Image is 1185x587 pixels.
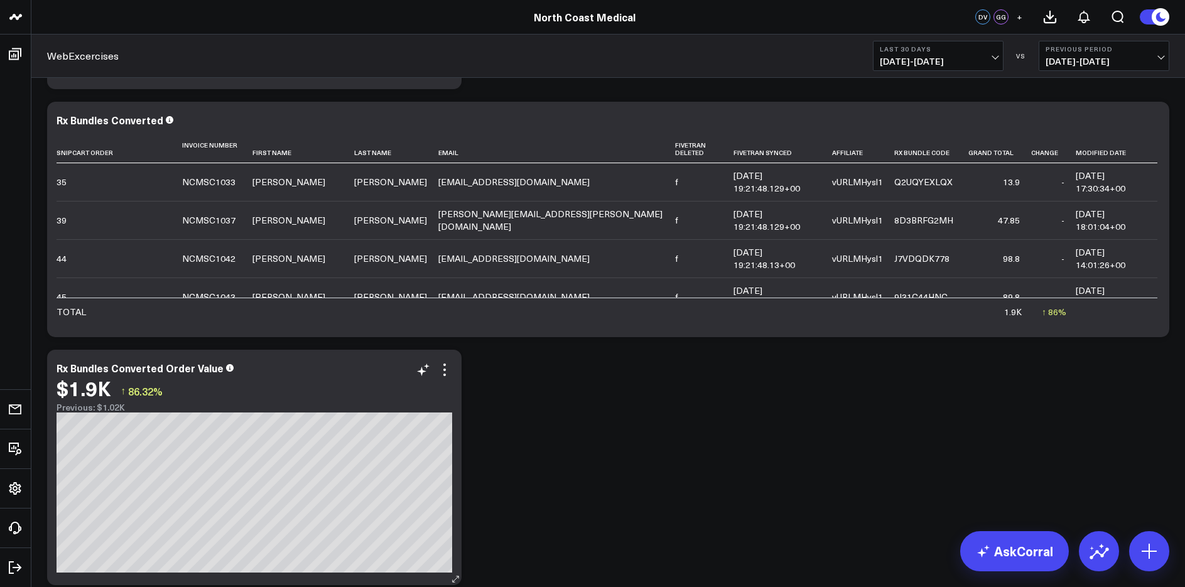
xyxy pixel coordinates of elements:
div: f [675,252,678,265]
th: Modified Date [1076,135,1157,163]
div: vURLMHysl1 [832,176,883,188]
div: f [675,214,678,227]
div: 98.8 [1003,252,1020,265]
div: [DATE] 19:21:48.13+00 [733,284,821,310]
div: - [1061,214,1064,227]
div: [EMAIL_ADDRESS][DOMAIN_NAME] [438,252,590,265]
div: J7VDQDK778 [894,252,950,265]
div: 47.85 [998,214,1020,227]
div: NCMSC1042 [182,252,235,265]
th: Grand Total [968,135,1031,163]
div: 45 [57,291,67,303]
div: [PERSON_NAME] [354,252,427,265]
div: [PERSON_NAME] [252,214,325,227]
button: Previous Period[DATE]-[DATE] [1039,41,1169,71]
div: ↑ 86% [1042,306,1066,318]
th: Snipcart Order [57,135,182,163]
div: [PERSON_NAME] [252,176,325,188]
div: [PERSON_NAME] [354,291,427,303]
div: [DATE] 18:01:04+00 [1076,208,1146,233]
th: Fivetran Deleted [675,135,733,163]
div: [DATE] 14:01:27+00 [1076,284,1146,310]
th: Fivetran Synced [733,135,832,163]
div: [DATE] 19:21:48.13+00 [733,246,821,271]
th: Last Name [354,135,438,163]
a: North Coast Medical [534,10,636,24]
div: 8D3BRFG2MH [894,214,953,227]
div: 39 [57,214,67,227]
div: 13.9 [1003,176,1020,188]
div: NCMSC1033 [182,176,235,188]
b: Last 30 Days [880,45,997,53]
div: - [1061,291,1064,303]
th: Invoice Number [182,135,252,163]
th: Change [1031,135,1076,163]
th: Affiliate [832,135,894,163]
div: [PERSON_NAME] [252,252,325,265]
span: + [1017,13,1022,21]
div: GG [993,9,1009,24]
button: Last 30 Days[DATE]-[DATE] [873,41,1004,71]
div: $1.9K [57,377,111,399]
div: vURLMHysl1 [832,291,883,303]
div: TOTAL [57,306,86,318]
div: [EMAIL_ADDRESS][DOMAIN_NAME] [438,176,590,188]
span: ↑ [121,383,126,399]
div: f [675,176,678,188]
div: vURLMHysl1 [832,214,883,227]
span: [DATE] - [DATE] [880,57,997,67]
a: AskCorral [960,531,1069,571]
div: Rx Bundles Converted [57,113,163,127]
div: 1.9K [1004,306,1022,318]
div: DV [975,9,990,24]
div: Rx Bundles Converted Order Value [57,361,224,375]
div: [PERSON_NAME][EMAIL_ADDRESS][PERSON_NAME][DOMAIN_NAME] [438,208,664,233]
div: [DATE] 17:30:34+00 [1076,170,1146,195]
div: [DATE] 19:21:48.129+00 [733,208,821,233]
div: [DATE] 19:21:48.129+00 [733,170,821,195]
div: Q2UQYEXLQX [894,176,953,188]
div: 44 [57,252,67,265]
div: [PERSON_NAME] [252,291,325,303]
div: - [1061,176,1064,188]
span: [DATE] - [DATE] [1046,57,1162,67]
a: WebExcercises [47,49,119,63]
div: f [675,291,678,303]
th: Rx Bundle Code [894,135,968,163]
div: NCMSC1043 [182,291,235,303]
th: First Name [252,135,354,163]
th: Email [438,135,675,163]
div: 9I31C44HNC [894,291,948,303]
div: [PERSON_NAME] [354,176,427,188]
div: NCMSC1037 [182,214,235,227]
b: Previous Period [1046,45,1162,53]
div: vURLMHysl1 [832,252,883,265]
button: + [1012,9,1027,24]
span: 86.32% [128,384,163,398]
div: 89.8 [1003,291,1020,303]
div: Previous: $1.02K [57,402,452,412]
div: - [1061,252,1064,265]
div: VS [1010,52,1032,60]
div: [EMAIL_ADDRESS][DOMAIN_NAME] [438,291,590,303]
div: [PERSON_NAME] [354,214,427,227]
div: 35 [57,176,67,188]
div: [DATE] 14:01:26+00 [1076,246,1146,271]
